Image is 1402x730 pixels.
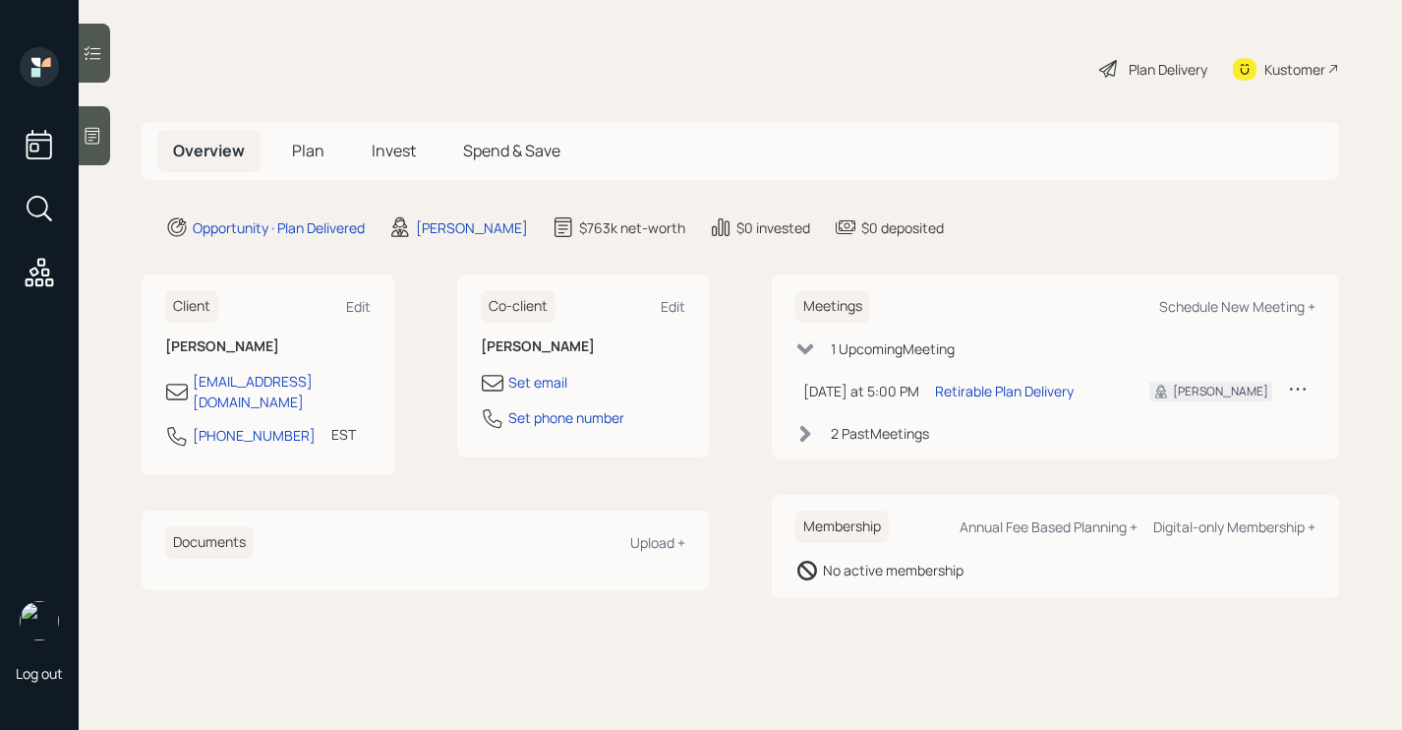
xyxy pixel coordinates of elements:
h6: Meetings [795,290,870,323]
div: $0 invested [736,217,810,238]
div: Upload + [630,533,685,552]
div: EST [331,424,356,445]
div: Retirable Plan Delivery [935,381,1074,401]
div: [DATE] at 5:00 PM [803,381,919,401]
div: $763k net-worth [579,217,685,238]
div: Plan Delivery [1129,59,1207,80]
div: [PHONE_NUMBER] [193,425,316,446]
div: Edit [661,297,685,316]
span: Overview [173,140,245,161]
h6: Documents [165,526,254,559]
div: Annual Fee Based Planning + [960,517,1138,536]
span: Invest [372,140,416,161]
div: Schedule New Meeting + [1159,297,1315,316]
div: Kustomer [1264,59,1325,80]
div: 2 Past Meeting s [831,423,929,444]
div: Set email [508,372,567,393]
div: Opportunity · Plan Delivered [193,217,365,238]
div: $0 deposited [861,217,944,238]
h6: [PERSON_NAME] [165,338,371,355]
div: Digital-only Membership + [1153,517,1315,536]
h6: [PERSON_NAME] [481,338,686,355]
div: [EMAIL_ADDRESS][DOMAIN_NAME] [193,371,371,412]
h6: Membership [795,511,889,543]
div: Set phone number [508,407,624,428]
div: [PERSON_NAME] [416,217,528,238]
h6: Client [165,290,218,323]
div: Edit [346,297,371,316]
span: Spend & Save [463,140,560,161]
div: No active membership [823,560,964,580]
h6: Co-client [481,290,555,323]
span: Plan [292,140,324,161]
div: [PERSON_NAME] [1173,383,1268,400]
div: 1 Upcoming Meeting [831,338,955,359]
img: aleksandra-headshot.png [20,601,59,640]
div: Log out [16,664,63,683]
